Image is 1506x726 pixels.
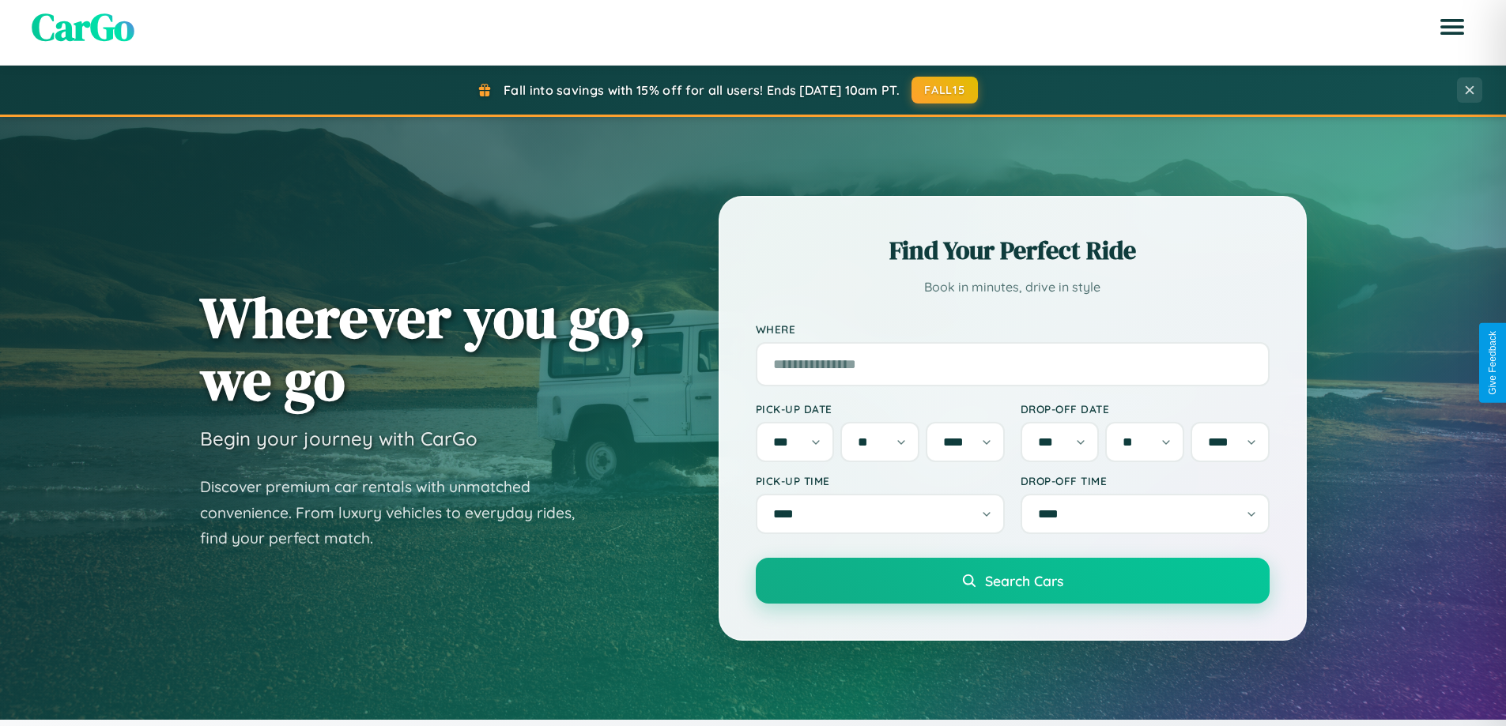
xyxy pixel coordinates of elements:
label: Pick-up Date [756,402,1005,416]
label: Where [756,322,1270,336]
h3: Begin your journey with CarGo [200,427,477,450]
button: Open menu [1430,5,1474,49]
div: Give Feedback [1487,331,1498,395]
button: Search Cars [756,558,1270,604]
button: FALL15 [912,77,978,103]
label: Pick-up Time [756,474,1005,487]
span: Search Cars [985,572,1063,589]
h1: Wherever you go, we go [200,286,646,411]
span: Fall into savings with 15% off for all users! Ends [DATE] 10am PT. [504,82,900,98]
label: Drop-off Date [1021,402,1270,416]
p: Book in minutes, drive in style [756,276,1270,299]
span: CarGo [32,1,134,53]
h2: Find Your Perfect Ride [756,233,1270,268]
label: Drop-off Time [1021,474,1270,487]
p: Discover premium car rentals with unmatched convenience. From luxury vehicles to everyday rides, ... [200,474,595,551]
